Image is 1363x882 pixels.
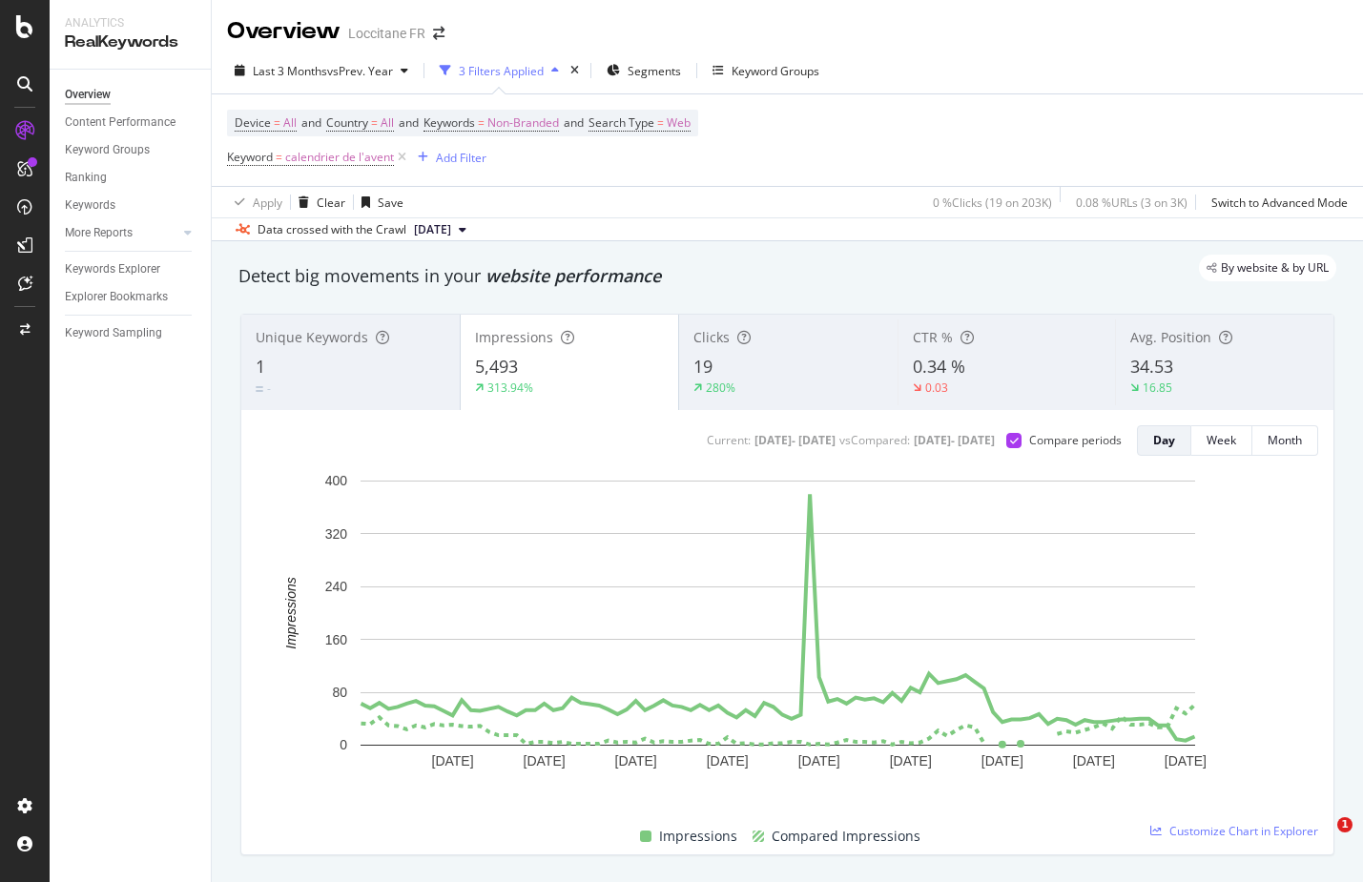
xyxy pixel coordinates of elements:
span: 2025 Oct. 4th [414,221,451,238]
div: arrow-right-arrow-left [433,27,444,40]
span: = [276,149,282,165]
div: times [567,61,583,80]
span: Compared Impressions [772,825,920,848]
div: Clear [317,195,345,211]
div: Switch to Advanced Mode [1211,195,1348,211]
a: Keyword Groups [65,140,197,160]
button: Week [1191,425,1252,456]
span: and [399,114,419,131]
a: Explorer Bookmarks [65,287,197,307]
a: Keywords [65,195,197,215]
span: By website & by URL [1221,262,1329,274]
button: Clear [291,187,345,217]
div: Keyword Groups [732,63,819,79]
div: Month [1268,432,1302,448]
button: [DATE] [406,218,474,241]
iframe: Intercom live chat [1298,817,1344,863]
div: Overview [65,85,111,105]
text: [DATE] [707,753,749,769]
div: Compare periods [1029,432,1122,448]
div: vs Compared : [839,432,910,448]
div: 280% [706,379,735,396]
text: [DATE] [798,753,840,769]
text: [DATE] [890,753,932,769]
span: Last 3 Months [253,63,327,79]
span: Segments [628,63,681,79]
button: Switch to Advanced Mode [1204,187,1348,217]
text: [DATE] [524,753,566,769]
text: [DATE] [1073,753,1115,769]
div: 0 % Clicks ( 19 on 203K ) [933,195,1052,211]
div: Add Filter [436,150,486,166]
button: Add Filter [410,146,486,169]
text: 80 [332,685,347,700]
span: and [301,114,321,131]
button: Last 3 MonthsvsPrev. Year [227,55,416,86]
div: Content Performance [65,113,176,133]
div: More Reports [65,223,133,243]
button: Segments [599,55,689,86]
div: Data crossed with the Crawl [258,221,406,238]
span: All [283,110,297,136]
button: Apply [227,187,282,217]
span: 5,493 [475,355,518,378]
button: Keyword Groups [705,55,827,86]
div: Week [1207,432,1236,448]
span: = [657,114,664,131]
div: 3 Filters Applied [459,63,544,79]
div: Analytics [65,15,196,31]
text: 240 [325,579,348,594]
span: 1 [256,355,265,378]
div: 16.85 [1143,379,1172,396]
span: CTR % [913,328,953,346]
text: 400 [325,473,348,488]
span: Keywords [423,114,475,131]
div: Current: [707,432,751,448]
div: Apply [253,195,282,211]
div: Loccitane FR [348,24,425,43]
span: Keyword [227,149,273,165]
div: [DATE] - [DATE] [754,432,836,448]
a: Keywords Explorer [65,259,197,279]
div: Keyword Sampling [65,323,162,343]
div: Explorer Bookmarks [65,287,168,307]
span: 0.34 % [913,355,965,378]
span: Search Type [589,114,654,131]
span: = [371,114,378,131]
text: [DATE] [1165,753,1207,769]
div: 0.03 [925,379,948,396]
span: Country [326,114,368,131]
span: Customize Chart in Explorer [1169,823,1318,839]
svg: A chart. [257,471,1300,803]
text: Impressions [283,577,299,648]
text: [DATE] [432,753,474,769]
button: Day [1137,425,1191,456]
div: Overview [227,15,341,48]
span: Clicks [693,328,730,346]
span: Non-Branded [487,110,559,136]
text: [DATE] [981,753,1023,769]
span: Device [235,114,271,131]
text: [DATE] [615,753,657,769]
span: vs Prev. Year [327,63,393,79]
a: Ranking [65,168,197,188]
span: Avg. Position [1130,328,1211,346]
a: Customize Chart in Explorer [1150,823,1318,839]
button: Save [354,187,403,217]
div: 313.94% [487,379,533,396]
span: 1 [1337,817,1353,832]
div: legacy label [1199,255,1336,281]
text: 160 [325,632,348,647]
a: Overview [65,85,197,105]
div: Keyword Groups [65,140,150,160]
div: - [267,380,271,397]
span: and [564,114,584,131]
a: More Reports [65,223,178,243]
a: Keyword Sampling [65,323,197,343]
span: Web [667,110,691,136]
span: Impressions [475,328,553,346]
span: = [274,114,280,131]
div: Save [378,195,403,211]
span: calendrier de l'avent [285,144,394,171]
div: [DATE] - [DATE] [914,432,995,448]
